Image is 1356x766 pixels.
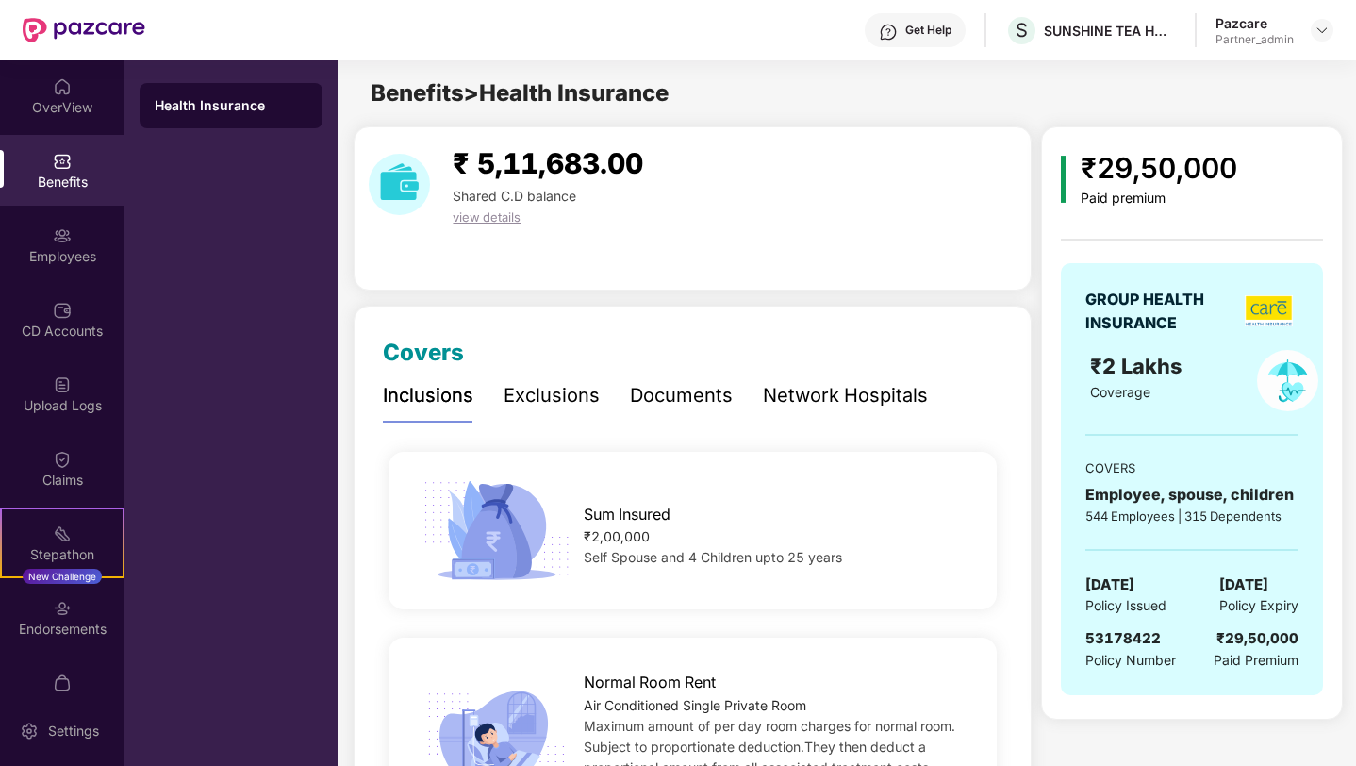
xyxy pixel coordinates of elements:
div: ₹29,50,000 [1216,627,1298,650]
div: Employee, spouse, children [1085,483,1298,507]
img: insurerLogo [1245,295,1293,326]
img: New Pazcare Logo [23,18,145,42]
div: Health Insurance [155,96,307,115]
img: svg+xml;base64,PHN2ZyBpZD0iQ0RfQWNjb3VudHMiIGRhdGEtbmFtZT0iQ0QgQWNjb3VudHMiIHhtbG5zPSJodHRwOi8vd3... [53,301,72,320]
span: Policy Issued [1085,595,1166,616]
div: New Challenge [23,569,102,584]
span: Policy Number [1085,652,1176,668]
div: 544 Employees | 315 Dependents [1085,507,1298,525]
img: svg+xml;base64,PHN2ZyBpZD0iRHJvcGRvd24tMzJ4MzIiIHhtbG5zPSJodHRwOi8vd3d3LnczLm9yZy8yMDAwL3N2ZyIgd2... [1315,23,1330,38]
span: Shared C.D balance [453,188,576,204]
div: Partner_admin [1215,32,1294,47]
div: Get Help [905,23,951,38]
div: Exclusions [504,381,600,410]
div: Paid premium [1081,191,1237,207]
div: Network Hospitals [763,381,928,410]
div: COVERS [1085,458,1298,477]
img: svg+xml;base64,PHN2ZyBpZD0iU2V0dGluZy0yMHgyMCIgeG1sbnM9Imh0dHA6Ly93d3cudzMub3JnLzIwMDAvc3ZnIiB3aW... [20,722,39,741]
img: svg+xml;base64,PHN2ZyBpZD0iTXlfT3JkZXJzIiBkYXRhLW5hbWU9Ik15IE9yZGVycyIgeG1sbnM9Imh0dHA6Ly93d3cudz... [53,674,72,692]
span: Self Spouse and 4 Children upto 25 years [584,549,842,565]
span: Coverage [1090,384,1150,400]
img: download [369,154,430,215]
div: GROUP HEALTH INSURANCE [1085,288,1238,335]
span: Benefits > Health Insurance [371,79,669,107]
span: Normal Room Rent [584,671,716,694]
img: svg+xml;base64,PHN2ZyBpZD0iSGVscC0zMngzMiIgeG1sbnM9Imh0dHA6Ly93d3cudzMub3JnLzIwMDAvc3ZnIiB3aWR0aD... [879,23,898,42]
div: SUNSHINE TEA HOUSE PRIVATE LIMITED [1044,22,1176,40]
div: Pazcare [1215,14,1294,32]
img: svg+xml;base64,PHN2ZyBpZD0iQmVuZWZpdHMiIHhtbG5zPSJodHRwOi8vd3d3LnczLm9yZy8yMDAwL3N2ZyIgd2lkdGg9Ij... [53,152,72,171]
span: ₹2 Lakhs [1090,354,1187,378]
img: svg+xml;base64,PHN2ZyB4bWxucz0iaHR0cDovL3d3dy53My5vcmcvMjAwMC9zdmciIHdpZHRoPSIyMSIgaGVpZ2h0PSIyMC... [53,525,72,543]
div: Air Conditioned Single Private Room [584,695,968,716]
div: Settings [42,722,105,741]
span: Sum Insured [584,503,670,526]
img: svg+xml;base64,PHN2ZyBpZD0iQ2xhaW0iIHhtbG5zPSJodHRwOi8vd3d3LnczLm9yZy8yMDAwL3N2ZyIgd2lkdGg9IjIwIi... [53,450,72,469]
span: Covers [383,339,464,366]
div: ₹29,50,000 [1081,146,1237,191]
div: Stepathon [2,545,123,564]
span: [DATE] [1085,574,1134,596]
img: svg+xml;base64,PHN2ZyBpZD0iSG9tZSIgeG1sbnM9Imh0dHA6Ly93d3cudzMub3JnLzIwMDAvc3ZnIiB3aWR0aD0iMjAiIG... [53,77,72,96]
span: Policy Expiry [1219,595,1298,616]
span: ₹ 5,11,683.00 [453,146,643,180]
div: ₹2,00,000 [584,526,968,547]
img: svg+xml;base64,PHN2ZyBpZD0iRW5kb3JzZW1lbnRzIiB4bWxucz0iaHR0cDovL3d3dy53My5vcmcvMjAwMC9zdmciIHdpZH... [53,599,72,618]
img: svg+xml;base64,PHN2ZyBpZD0iRW1wbG95ZWVzIiB4bWxucz0iaHR0cDovL3d3dy53My5vcmcvMjAwMC9zdmciIHdpZHRoPS... [53,226,72,245]
span: S [1016,19,1028,42]
div: Documents [630,381,733,410]
img: icon [1061,156,1066,203]
span: Paid Premium [1214,650,1298,671]
span: view details [453,209,521,225]
div: Inclusions [383,381,473,410]
span: [DATE] [1219,574,1268,596]
img: icon [417,475,576,587]
img: policyIcon [1257,350,1318,411]
img: svg+xml;base64,PHN2ZyBpZD0iVXBsb2FkX0xvZ3MiIGRhdGEtbmFtZT0iVXBsb2FkIExvZ3MiIHhtbG5zPSJodHRwOi8vd3... [53,375,72,394]
span: 53178422 [1085,629,1161,647]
